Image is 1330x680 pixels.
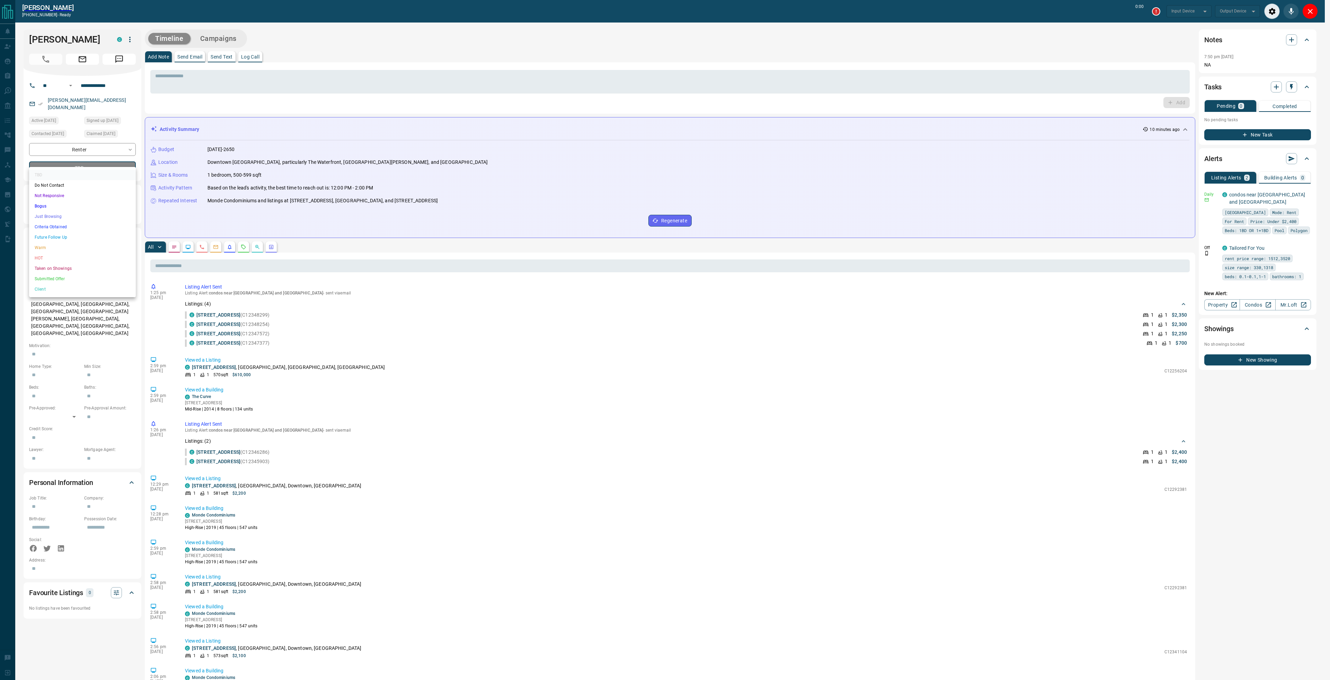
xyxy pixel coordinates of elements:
[29,253,136,263] li: HOT
[29,180,136,191] li: Do Not Contact
[29,191,136,201] li: Not Responsive
[29,242,136,253] li: Warm
[29,263,136,274] li: Taken on Showings
[29,274,136,284] li: Submitted Offer
[29,222,136,232] li: Criteria Obtained
[29,201,136,211] li: Bogus
[29,284,136,294] li: Client
[29,232,136,242] li: Future Follow Up
[29,211,136,222] li: Just Browsing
